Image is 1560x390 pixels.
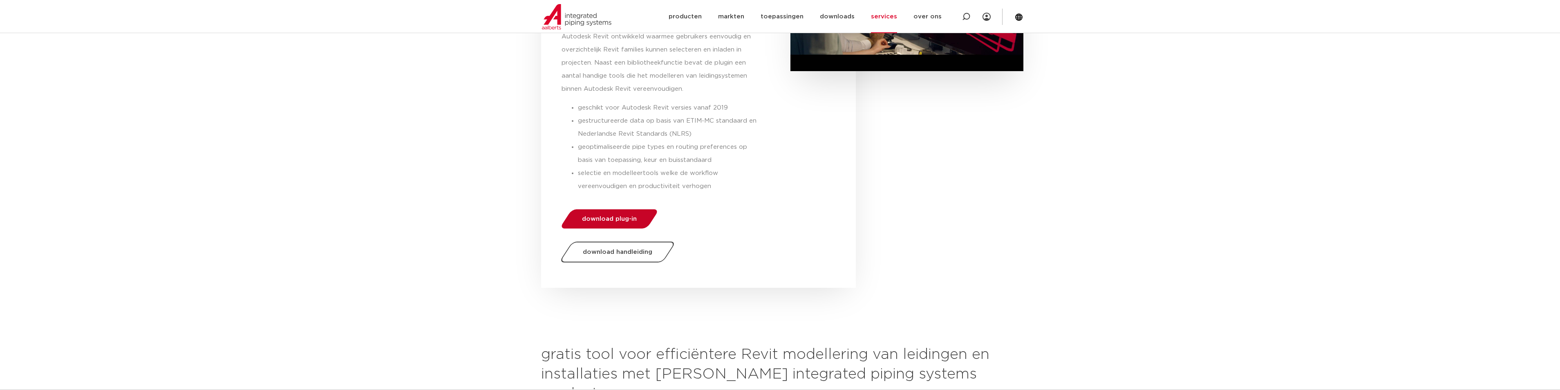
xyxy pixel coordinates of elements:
span: download plug-in [582,216,637,222]
li: geoptimaliseerde pipe types en routing preferences op basis van toepassing, keur en buisstandaard [578,141,762,167]
li: selectie en modelleertools welke de workflow vereenvoudigen en productiviteit verhogen [578,167,762,193]
a: download plug-in [559,209,659,229]
a: download handleiding [559,242,676,262]
li: gestructureerde data op basis van ETIM-MC standaard en Nederlandse Revit Standards (NLRS) [578,114,762,141]
span: download handleiding [583,249,652,255]
p: Aalberts integrated piping systems heeft een gratis plugin voor Autodesk Revit ontwikkeld waarmee... [562,17,762,96]
li: geschikt voor Autodesk Revit versies vanaf 2019 [578,101,762,114]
